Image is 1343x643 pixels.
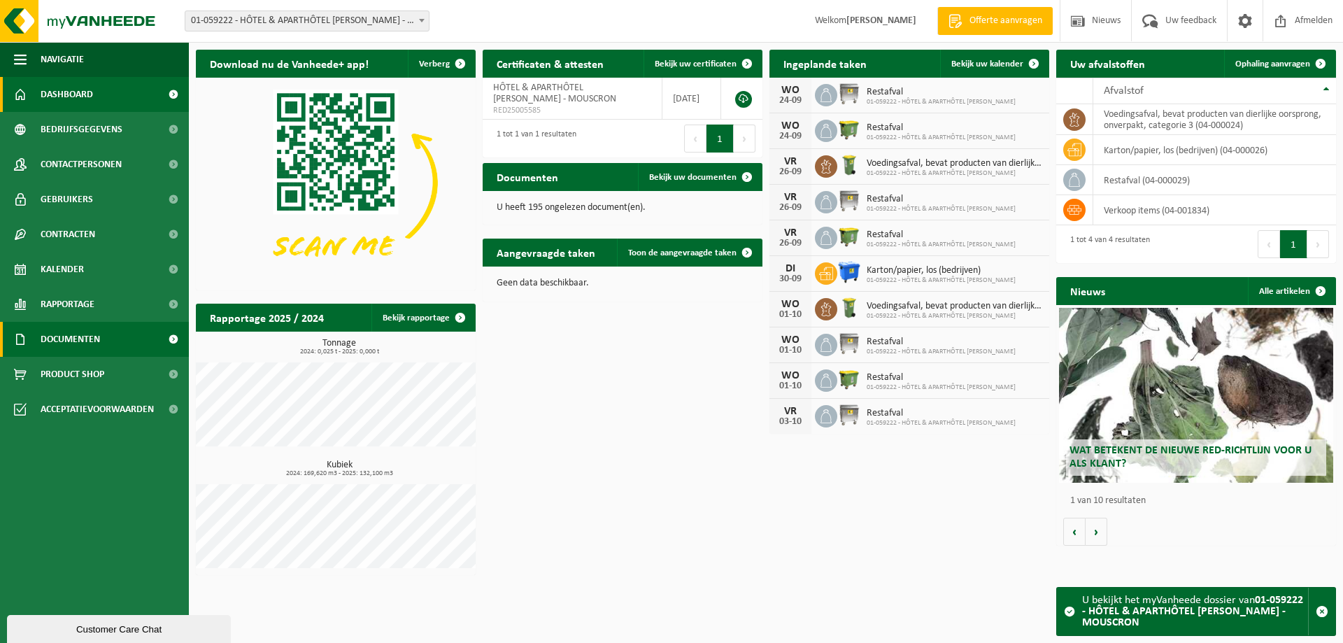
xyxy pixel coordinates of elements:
[776,156,804,167] div: VR
[196,50,383,77] h2: Download nu de Vanheede+ app!
[644,50,761,78] a: Bekijk uw certificaten
[1070,496,1329,506] p: 1 van 10 resultaten
[649,173,737,182] span: Bekijk uw documenten
[1258,230,1280,258] button: Previous
[203,460,476,477] h3: Kubiek
[867,241,1016,249] span: 01-059222 - HÔTEL & APARTHÔTEL [PERSON_NAME]
[1082,588,1308,635] div: U bekijkt het myVanheede dossier van
[776,263,804,274] div: DI
[776,192,804,203] div: VR
[776,346,804,355] div: 01-10
[867,205,1016,213] span: 01-059222 - HÔTEL & APARTHÔTEL [PERSON_NAME]
[41,357,104,392] span: Product Shop
[185,11,429,31] span: 01-059222 - HÔTEL & APARTHÔTEL ALIZÉ MOUSCRON - MOUSCRON
[1056,277,1119,304] h2: Nieuws
[867,134,1016,142] span: 01-059222 - HÔTEL & APARTHÔTEL [PERSON_NAME]
[867,383,1016,392] span: 01-059222 - HÔTEL & APARTHÔTEL [PERSON_NAME]
[41,392,154,427] span: Acceptatievoorwaarden
[776,310,804,320] div: 01-10
[41,147,122,182] span: Contactpersonen
[1056,50,1159,77] h2: Uw afvalstoffen
[776,239,804,248] div: 26-09
[1235,59,1310,69] span: Ophaling aanvragen
[617,239,761,267] a: Toon de aangevraagde taken
[490,123,576,154] div: 1 tot 1 van 1 resultaten
[483,50,618,77] h2: Certificaten & attesten
[837,189,861,213] img: WB-1100-GAL-GY-02
[203,470,476,477] span: 2024: 169,620 m3 - 2025: 132,100 m3
[1063,229,1150,260] div: 1 tot 4 van 4 resultaten
[867,372,1016,383] span: Restafval
[966,14,1046,28] span: Offerte aanvragen
[706,125,734,153] button: 1
[655,59,737,69] span: Bekijk uw certificaten
[196,304,338,331] h2: Rapportage 2025 / 2024
[662,78,721,120] td: [DATE]
[776,120,804,132] div: WO
[846,15,916,26] strong: [PERSON_NAME]
[185,10,429,31] span: 01-059222 - HÔTEL & APARTHÔTEL ALIZÉ MOUSCRON - MOUSCRON
[41,252,84,287] span: Kalender
[1082,595,1303,628] strong: 01-059222 - HÔTEL & APARTHÔTEL [PERSON_NAME] - MOUSCRON
[1280,230,1307,258] button: 1
[1093,104,1336,135] td: voedingsafval, bevat producten van dierlijke oorsprong, onverpakt, categorie 3 (04-000024)
[1070,445,1312,469] span: Wat betekent de nieuwe RED-richtlijn voor u als klant?
[867,408,1016,419] span: Restafval
[837,260,861,284] img: WB-1100-HPE-BE-01
[776,381,804,391] div: 01-10
[41,287,94,322] span: Rapportage
[837,225,861,248] img: WB-1100-HPE-GN-50
[837,153,861,177] img: WB-0140-HPE-GN-50
[837,118,861,141] img: WB-1100-HPE-GN-50
[203,339,476,355] h3: Tonnage
[1307,230,1329,258] button: Next
[776,96,804,106] div: 24-09
[776,370,804,381] div: WO
[867,169,1042,178] span: 01-059222 - HÔTEL & APARTHÔTEL [PERSON_NAME]
[196,78,476,288] img: Download de VHEPlus App
[867,122,1016,134] span: Restafval
[1093,195,1336,225] td: verkoop items (04-001834)
[483,239,609,266] h2: Aangevraagde taken
[1104,85,1144,97] span: Afvalstof
[776,132,804,141] div: 24-09
[483,163,572,190] h2: Documenten
[734,125,755,153] button: Next
[837,403,861,427] img: WB-1100-GAL-GY-02
[1248,277,1335,305] a: Alle artikelen
[628,248,737,257] span: Toon de aangevraagde taken
[419,59,450,69] span: Verberg
[837,296,861,320] img: WB-0140-HPE-GN-50
[867,194,1016,205] span: Restafval
[776,406,804,417] div: VR
[769,50,881,77] h2: Ingeplande taken
[776,417,804,427] div: 03-10
[1063,518,1086,546] button: Vorige
[203,348,476,355] span: 2024: 0,025 t - 2025: 0,000 t
[1086,518,1107,546] button: Volgende
[1224,50,1335,78] a: Ophaling aanvragen
[776,203,804,213] div: 26-09
[951,59,1023,69] span: Bekijk uw kalender
[41,322,100,357] span: Documenten
[1093,165,1336,195] td: restafval (04-000029)
[776,334,804,346] div: WO
[837,367,861,391] img: WB-1100-HPE-GN-50
[940,50,1048,78] a: Bekijk uw kalender
[776,167,804,177] div: 26-09
[867,301,1042,312] span: Voedingsafval, bevat producten van dierlijke oorsprong, onverpakt, categorie 3
[41,217,95,252] span: Contracten
[41,112,122,147] span: Bedrijfsgegevens
[7,612,234,643] iframe: chat widget
[867,312,1042,320] span: 01-059222 - HÔTEL & APARTHÔTEL [PERSON_NAME]
[493,83,616,104] span: HÔTEL & APARTHÔTEL [PERSON_NAME] - MOUSCRON
[776,274,804,284] div: 30-09
[867,276,1016,285] span: 01-059222 - HÔTEL & APARTHÔTEL [PERSON_NAME]
[684,125,706,153] button: Previous
[776,227,804,239] div: VR
[497,203,748,213] p: U heeft 195 ongelezen document(en).
[867,229,1016,241] span: Restafval
[371,304,474,332] a: Bekijk rapportage
[867,337,1016,348] span: Restafval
